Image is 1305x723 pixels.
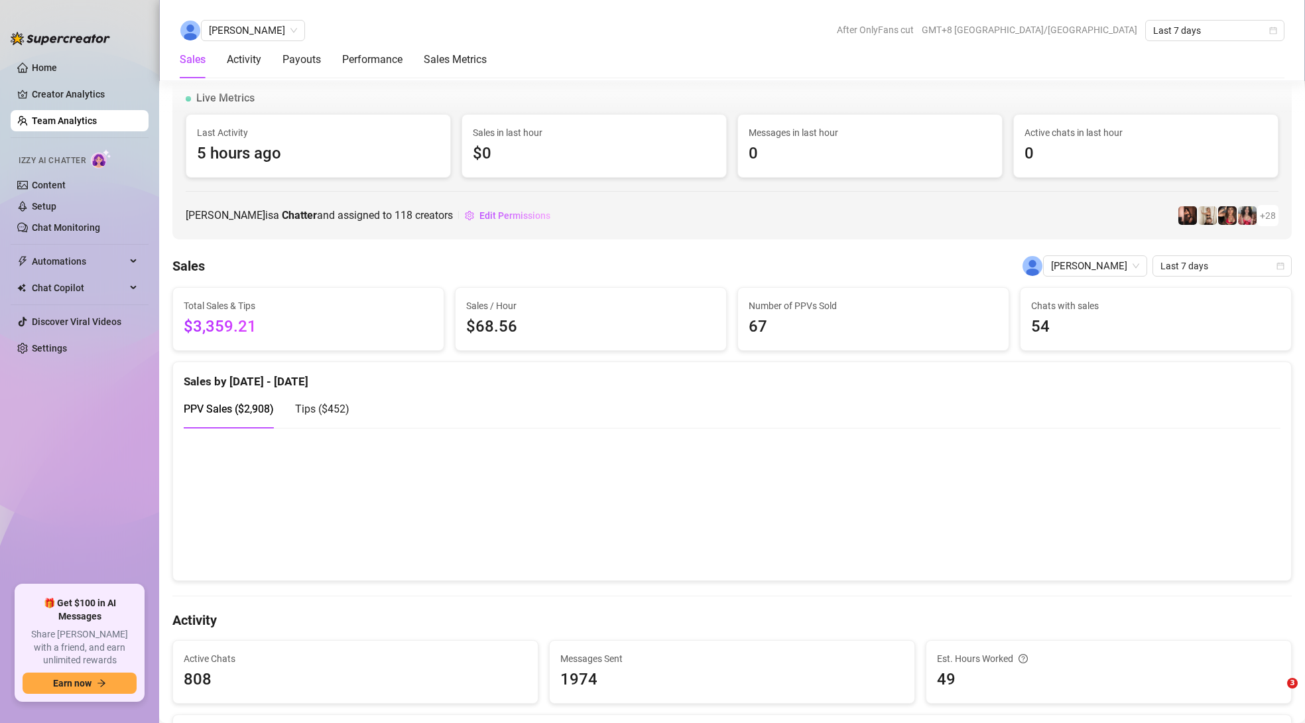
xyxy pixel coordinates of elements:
span: $0 [473,141,715,166]
span: Katrina Mendiola [1051,256,1139,276]
b: Chatter [282,209,317,222]
div: Sales [180,52,206,68]
span: Last 7 days [1160,256,1284,276]
button: Earn nowarrow-right [23,673,137,694]
img: AI Chatter [91,149,111,168]
span: + 28 [1260,208,1276,223]
div: Performance [342,52,403,68]
span: [PERSON_NAME] is a and assigned to creators [186,207,453,224]
span: calendar [1276,262,1284,270]
img: Chat Copilot [17,283,26,293]
span: Total Sales & Tips [184,298,433,313]
span: $3,359.21 [184,314,433,340]
span: After OnlyFans cut [837,20,914,40]
span: Automations [32,251,126,272]
span: 0 [1025,141,1267,166]
span: Sales in last hour [473,125,715,140]
a: Settings [32,343,67,354]
img: CARMELA (@clutchvip) [1218,206,1237,225]
span: GMT+8 [GEOGRAPHIC_DATA]/[GEOGRAPHIC_DATA] [922,20,1137,40]
span: Active chats in last hour [1025,125,1267,140]
img: Dragonjen710 (@dragonjen) [1178,206,1197,225]
span: Messages in last hour [749,125,991,140]
a: Discover Viral Videos [32,316,121,327]
span: 49 [937,667,1280,692]
img: logo-BBDzfeDw.svg [11,32,110,45]
span: Sales / Hour [466,298,715,313]
span: PPV Sales ( $2,908 ) [184,403,274,415]
span: calendar [1269,27,1277,34]
span: Messages Sent [560,651,904,666]
a: Creator Analytics [32,84,138,105]
div: Payouts [282,52,321,68]
div: Activity [227,52,261,68]
span: Izzy AI Chatter [19,155,86,167]
span: Edit Permissions [479,210,550,221]
span: 118 [395,209,412,222]
a: Chat Monitoring [32,222,100,233]
a: Setup [32,201,56,212]
h4: Sales [172,257,205,275]
span: $68.56 [466,314,715,340]
span: 5 hours ago [197,141,440,166]
a: Home [32,62,57,73]
a: Team Analytics [32,115,97,126]
span: Katrina Mendiola [209,21,297,40]
img: Aaliyah (@edmflowerfairy) [1238,206,1257,225]
span: Number of PPVs Sold [749,298,998,313]
span: 3 [1287,678,1298,689]
img: Katrina Mendiola [1023,256,1042,276]
img: Katrina Mendiola [180,21,200,40]
span: Earn now [53,678,92,689]
span: thunderbolt [17,256,28,267]
div: Sales Metrics [424,52,487,68]
a: Content [32,180,66,190]
span: Active Chats [184,651,527,666]
h4: Activity [172,611,1292,629]
span: Chats with sales [1031,298,1280,313]
span: Live Metrics [196,90,255,106]
span: 54 [1031,314,1280,340]
span: Chat Copilot [32,277,126,298]
img: Monique (@moneybagmoee) [1198,206,1217,225]
span: Last Activity [197,125,440,140]
span: 67 [749,314,998,340]
span: 808 [184,667,527,692]
div: Est. Hours Worked [937,651,1280,666]
span: arrow-right [97,679,106,688]
span: 0 [749,141,991,166]
span: Share [PERSON_NAME] with a friend, and earn unlimited rewards [23,628,137,667]
span: question-circle [1019,651,1028,666]
span: Tips ( $452 ) [295,403,349,415]
div: Sales by [DATE] - [DATE] [184,362,1280,391]
span: setting [465,211,474,220]
span: 1974 [560,667,904,692]
span: Last 7 days [1153,21,1276,40]
button: Edit Permissions [464,205,551,226]
iframe: Intercom live chat [1260,678,1292,710]
span: 🎁 Get $100 in AI Messages [23,597,137,623]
